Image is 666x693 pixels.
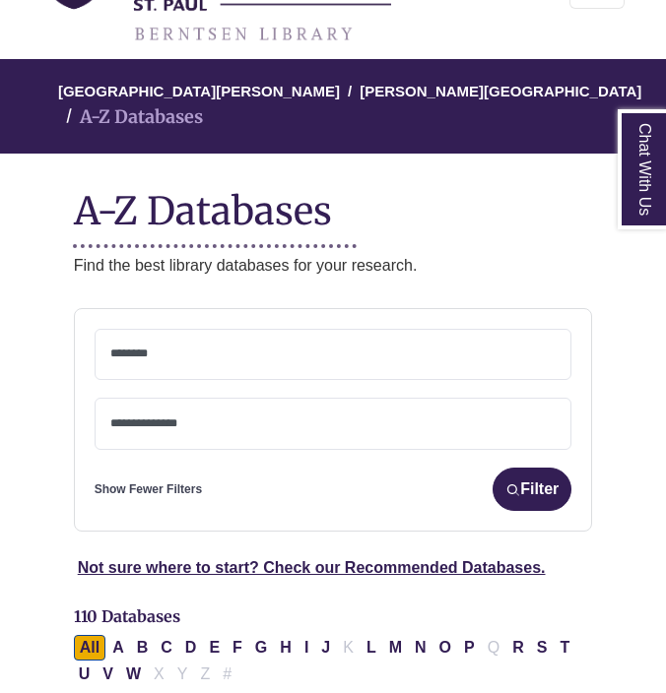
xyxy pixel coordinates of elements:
textarea: Search [110,347,557,363]
button: Filter Results I [299,635,314,661]
button: Filter Results G [249,635,273,661]
li: A-Z Databases [58,103,203,132]
span: 110 Databases [74,606,180,626]
button: Filter Results A [106,635,130,661]
button: Filter Results P [458,635,481,661]
button: Filter Results F [227,635,248,661]
button: Filter Results R [506,635,530,661]
button: Filter Results O [433,635,457,661]
h1: A-Z Databases [74,173,593,233]
button: Filter Results M [383,635,408,661]
nav: breadcrumb [74,59,593,154]
a: [PERSON_NAME][GEOGRAPHIC_DATA] [360,80,641,99]
button: Filter Results E [203,635,226,661]
button: Filter Results N [409,635,433,661]
button: Filter Results C [155,635,178,661]
button: Filter Results S [531,635,554,661]
button: Filter Results U [73,661,97,687]
button: Filter Results B [131,635,155,661]
button: Filter [493,468,571,511]
button: All [74,635,105,661]
a: [GEOGRAPHIC_DATA][PERSON_NAME] [58,80,340,99]
button: Filter Results H [274,635,298,661]
button: Filter Results V [97,661,119,687]
div: Alpha-list to filter by first letter of database name [74,638,577,681]
button: Filter Results L [361,635,382,661]
a: Not sure where to start? Check our Recommended Databases. [78,559,546,576]
button: Filter Results D [179,635,203,661]
button: Filter Results T [554,635,575,661]
a: Show Fewer Filters [95,480,202,499]
p: Find the best library databases for your research. [74,253,593,279]
button: Filter Results J [315,635,336,661]
button: Filter Results W [120,661,147,687]
textarea: Search [110,417,557,433]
